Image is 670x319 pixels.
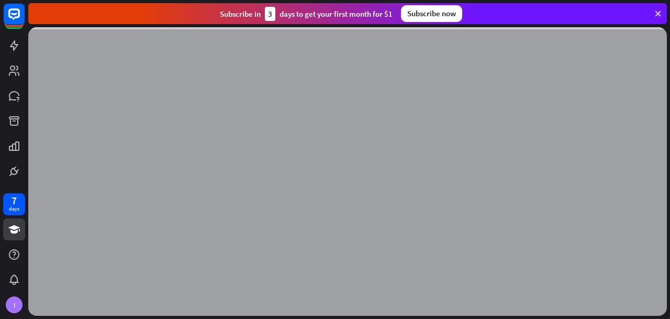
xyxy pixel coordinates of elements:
div: 3 [265,7,275,21]
div: days [9,205,19,213]
div: Subscribe in days to get your first month for $1 [220,7,393,21]
div: 7 [12,196,17,205]
a: 7 days [3,193,25,215]
div: I [6,296,23,313]
div: Subscribe now [401,5,462,22]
